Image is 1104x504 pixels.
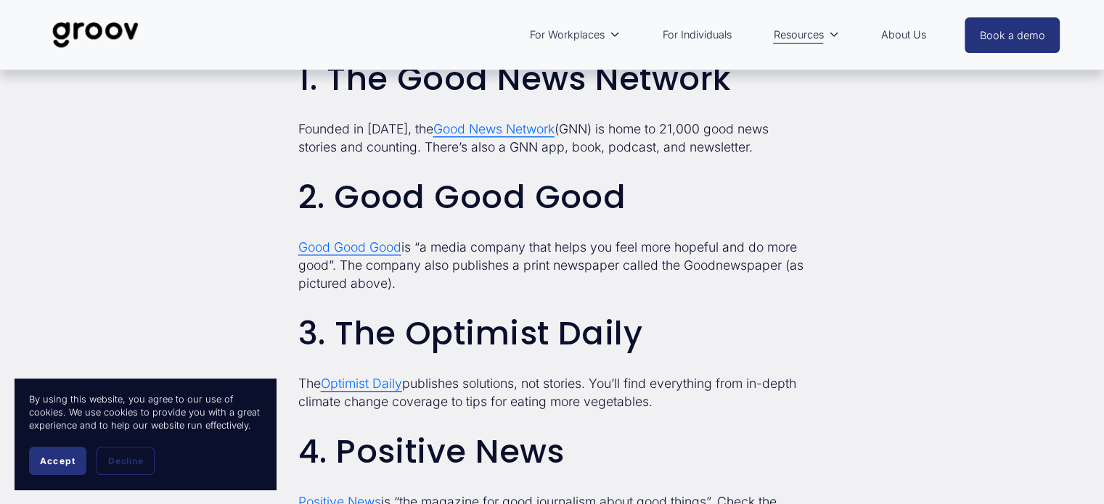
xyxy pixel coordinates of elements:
[15,379,276,489] section: Cookie banner
[298,179,806,215] h2: 2. Good Good Good
[298,315,806,352] h2: 3. The Optimist Daily
[298,120,806,156] p: Founded in [DATE], the (GNN) is home to 21,000 good news stories and counting. There’s also a GNN...
[108,455,143,466] span: Decline
[766,18,846,51] a: folder dropdown
[523,18,628,51] a: folder dropdown
[530,25,605,44] span: For Workplaces
[773,25,823,44] span: Resources
[40,455,75,466] span: Accept
[97,447,155,475] button: Decline
[298,375,806,410] p: The publishes solutions, not stories. You’ll find everything from in-depth climate change coverag...
[655,18,738,51] a: For Individuals
[965,17,1060,53] a: Book a demo
[298,239,401,255] a: Good Good Good
[298,61,806,97] h2: 1. The Good News Network
[298,239,806,292] p: is “a media company that helps you feel more hopeful and do more good”. The company also publishe...
[29,447,86,475] button: Accept
[298,434,806,470] h2: 4. Positive News
[321,376,402,391] a: Optimist Daily
[874,18,933,51] a: About Us
[433,121,555,136] a: Good News Network
[29,393,261,432] p: By using this website, you agree to our use of cookies. We use cookies to provide you with a grea...
[44,11,147,59] img: Groov | Unlock Human Potential at Work and in Life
